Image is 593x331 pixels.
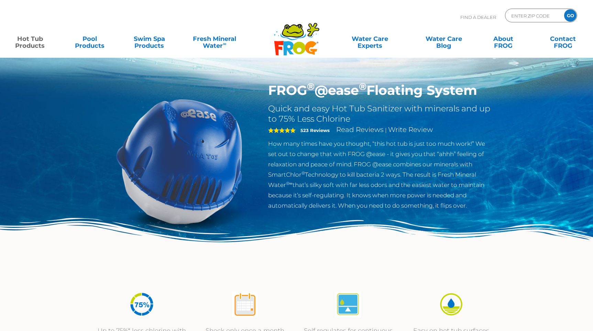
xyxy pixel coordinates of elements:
[540,32,586,46] a: ContactFROG
[286,181,293,186] sup: ®∞
[268,128,296,133] span: 5
[300,128,330,133] strong: 523 Reviews
[460,9,496,26] p: Find A Dealer
[385,127,387,133] span: |
[186,32,244,46] a: Fresh MineralWater∞
[332,32,407,46] a: Water CareExperts
[66,32,113,46] a: PoolProducts
[268,82,493,98] h1: FROG @ease Floating System
[232,291,258,317] img: atease-icon-shock-once
[438,291,464,317] img: icon-atease-easy-on
[7,32,53,46] a: Hot TubProducts
[421,32,467,46] a: Water CareBlog
[388,125,433,134] a: Write Review
[359,80,366,92] sup: ®
[307,80,315,92] sup: ®
[564,9,576,22] input: GO
[268,103,493,124] h2: Quick and easy Hot Tub Sanitizer with minerals and up to 75% Less Chlorine
[223,41,226,46] sup: ∞
[270,14,323,56] img: Frog Products Logo
[268,139,493,211] p: How many times have you thought, “this hot tub is just too much work!” We set out to change that ...
[480,32,527,46] a: AboutFROG
[335,291,361,317] img: atease-icon-self-regulates
[301,170,305,176] sup: ®
[126,32,173,46] a: Swim SpaProducts
[336,125,384,134] a: Read Reviews
[101,82,258,240] img: hot-tub-product-atease-system.png
[129,291,155,317] img: icon-atease-75percent-less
